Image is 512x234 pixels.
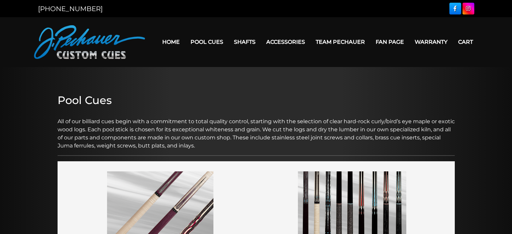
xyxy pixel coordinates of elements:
a: Team Pechauer [310,33,370,51]
p: All of our billiard cues begin with a commitment to total quality control, starting with the sele... [58,109,455,150]
a: Warranty [409,33,453,51]
a: Cart [453,33,478,51]
a: [PHONE_NUMBER] [38,5,103,13]
a: Fan Page [370,33,409,51]
a: Home [157,33,185,51]
a: Accessories [261,33,310,51]
a: Shafts [229,33,261,51]
a: Pool Cues [185,33,229,51]
h2: Pool Cues [58,94,455,107]
img: Pechauer Custom Cues [34,25,145,59]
